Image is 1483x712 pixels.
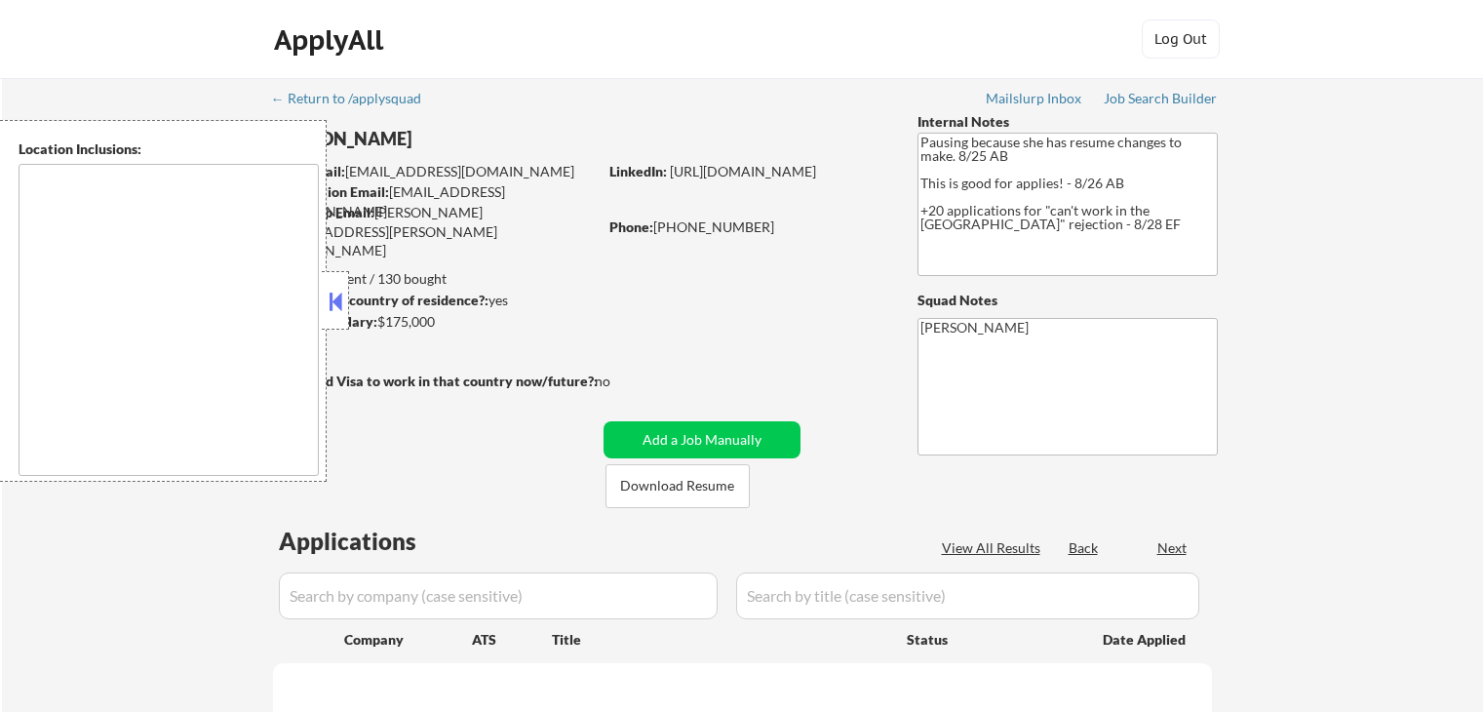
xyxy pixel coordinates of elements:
[344,630,472,650] div: Company
[917,112,1218,132] div: Internal Notes
[472,630,552,650] div: ATS
[1069,538,1100,558] div: Back
[1142,20,1220,59] button: Log Out
[605,464,750,508] button: Download Resume
[942,538,1046,558] div: View All Results
[670,163,816,179] a: [URL][DOMAIN_NAME]
[274,162,597,181] div: [EMAIL_ADDRESS][DOMAIN_NAME]
[273,373,598,389] strong: Will need Visa to work in that country now/future?:
[19,139,319,159] div: Location Inclusions:
[986,91,1083,110] a: Mailslurp Inbox
[604,421,800,458] button: Add a Job Manually
[917,291,1218,310] div: Squad Notes
[279,573,718,619] input: Search by company (case sensitive)
[907,621,1074,656] div: Status
[272,292,488,308] strong: Can work in country of residence?:
[272,269,597,289] div: 75 sent / 130 bought
[274,182,597,220] div: [EMAIL_ADDRESS][DOMAIN_NAME]
[274,23,389,57] div: ApplyAll
[272,312,597,332] div: $175,000
[1104,92,1218,105] div: Job Search Builder
[273,127,674,151] div: [PERSON_NAME]
[609,218,653,235] strong: Phone:
[271,91,440,110] a: ← Return to /applysquad
[609,163,667,179] strong: LinkedIn:
[271,92,440,105] div: ← Return to /applysquad
[736,573,1199,619] input: Search by title (case sensitive)
[609,218,885,237] div: [PHONE_NUMBER]
[986,92,1083,105] div: Mailslurp Inbox
[279,530,472,553] div: Applications
[595,372,650,391] div: no
[552,630,888,650] div: Title
[1103,630,1189,650] div: Date Applied
[273,203,597,260] div: [PERSON_NAME][EMAIL_ADDRESS][PERSON_NAME][DOMAIN_NAME]
[272,291,591,310] div: yes
[1157,538,1189,558] div: Next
